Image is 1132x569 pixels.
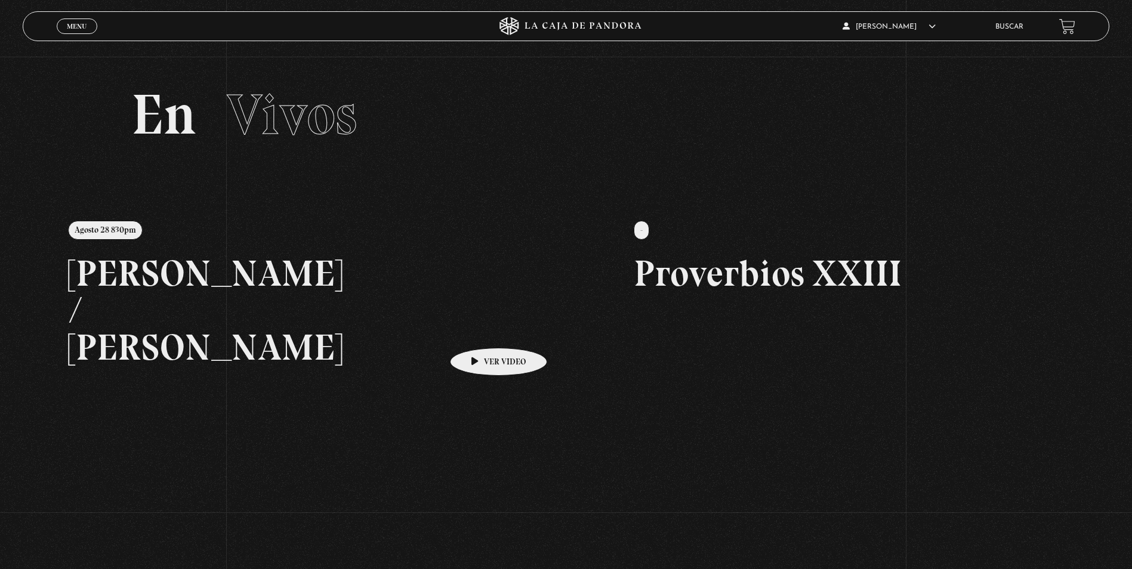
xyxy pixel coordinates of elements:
a: View your shopping cart [1059,18,1075,35]
a: Buscar [995,23,1023,30]
span: Vivos [227,81,357,149]
h2: En [131,86,1001,143]
span: [PERSON_NAME] [843,23,936,30]
span: Menu [67,23,87,30]
span: Cerrar [63,33,91,41]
